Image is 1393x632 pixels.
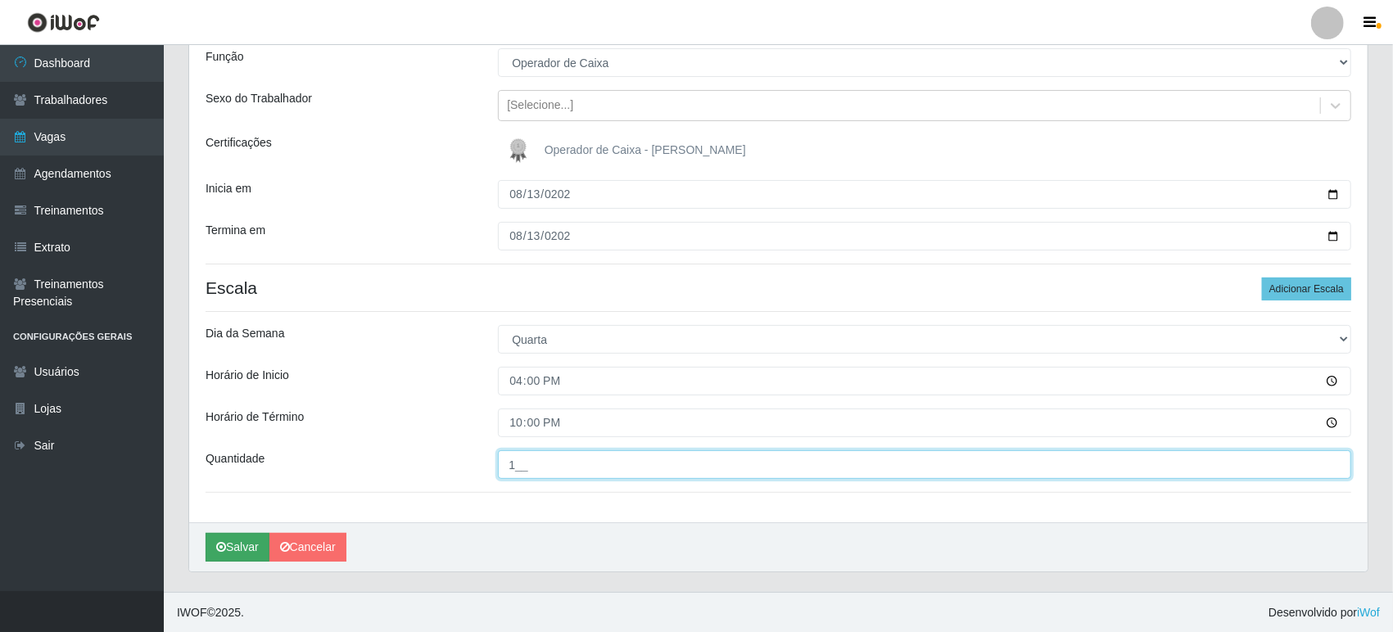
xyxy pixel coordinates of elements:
span: IWOF [177,606,207,619]
button: Salvar [206,533,269,562]
input: 00/00/0000 [498,222,1351,251]
label: Dia da Semana [206,325,285,342]
label: Inicia em [206,180,251,197]
label: Termina em [206,222,265,239]
label: Certificações [206,134,272,151]
span: © 2025 . [177,604,244,621]
span: Operador de Caixa - [PERSON_NAME] [545,143,746,156]
label: Função [206,48,244,65]
h4: Escala [206,278,1351,298]
label: Sexo do Trabalhador [206,90,312,107]
div: [Selecione...] [507,97,573,115]
span: Desenvolvido por [1269,604,1380,621]
input: 00:00 [498,409,1351,437]
a: iWof [1357,606,1380,619]
label: Horário de Inicio [206,367,289,384]
label: Quantidade [206,450,265,467]
button: Adicionar Escala [1262,278,1351,300]
img: Operador de Caixa - Queiroz Atacadão [502,134,541,167]
input: 00/00/0000 [498,180,1351,209]
input: 00:00 [498,367,1351,395]
a: Cancelar [269,533,346,562]
label: Horário de Término [206,409,304,426]
img: CoreUI Logo [27,12,100,33]
input: Informe a quantidade... [498,450,1351,479]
